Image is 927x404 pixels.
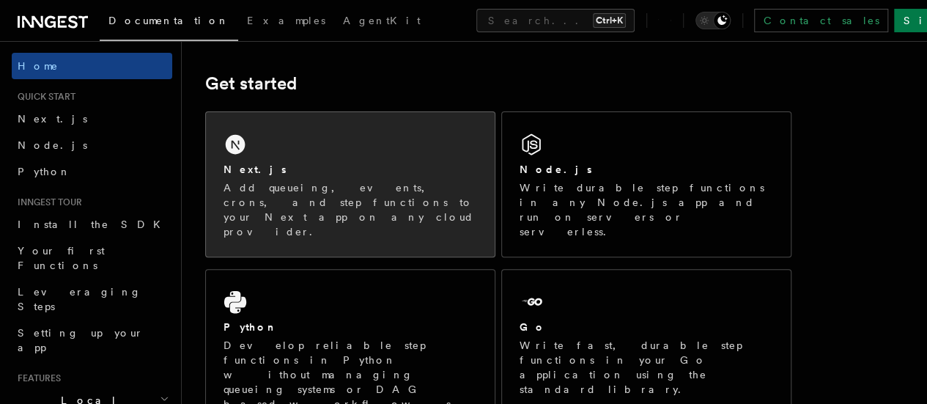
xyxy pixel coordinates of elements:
[754,9,888,32] a: Contact sales
[12,372,61,384] span: Features
[343,15,421,26] span: AgentKit
[12,158,172,185] a: Python
[18,139,87,151] span: Node.js
[18,286,141,312] span: Leveraging Steps
[18,245,105,271] span: Your first Functions
[18,218,169,230] span: Install the SDK
[18,113,87,125] span: Next.js
[12,320,172,361] a: Setting up your app
[205,111,495,257] a: Next.jsAdd queueing, events, crons, and step functions to your Next app on any cloud provider.
[12,132,172,158] a: Node.js
[501,111,791,257] a: Node.jsWrite durable step functions in any Node.js app and run on servers or serverless.
[12,197,82,208] span: Inngest tour
[476,9,635,32] button: Search...Ctrl+K
[224,162,287,177] h2: Next.js
[224,320,278,334] h2: Python
[108,15,229,26] span: Documentation
[247,15,325,26] span: Examples
[205,73,297,94] a: Get started
[12,53,172,79] a: Home
[18,59,59,73] span: Home
[12,279,172,320] a: Leveraging Steps
[18,327,144,353] span: Setting up your app
[12,211,172,238] a: Install the SDK
[695,12,731,29] button: Toggle dark mode
[12,238,172,279] a: Your first Functions
[224,180,477,239] p: Add queueing, events, crons, and step functions to your Next app on any cloud provider.
[520,320,546,334] h2: Go
[100,4,238,41] a: Documentation
[520,338,773,397] p: Write fast, durable step functions in your Go application using the standard library.
[18,166,71,177] span: Python
[520,162,592,177] h2: Node.js
[12,91,75,103] span: Quick start
[593,13,626,28] kbd: Ctrl+K
[334,4,429,40] a: AgentKit
[520,180,773,239] p: Write durable step functions in any Node.js app and run on servers or serverless.
[12,106,172,132] a: Next.js
[238,4,334,40] a: Examples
